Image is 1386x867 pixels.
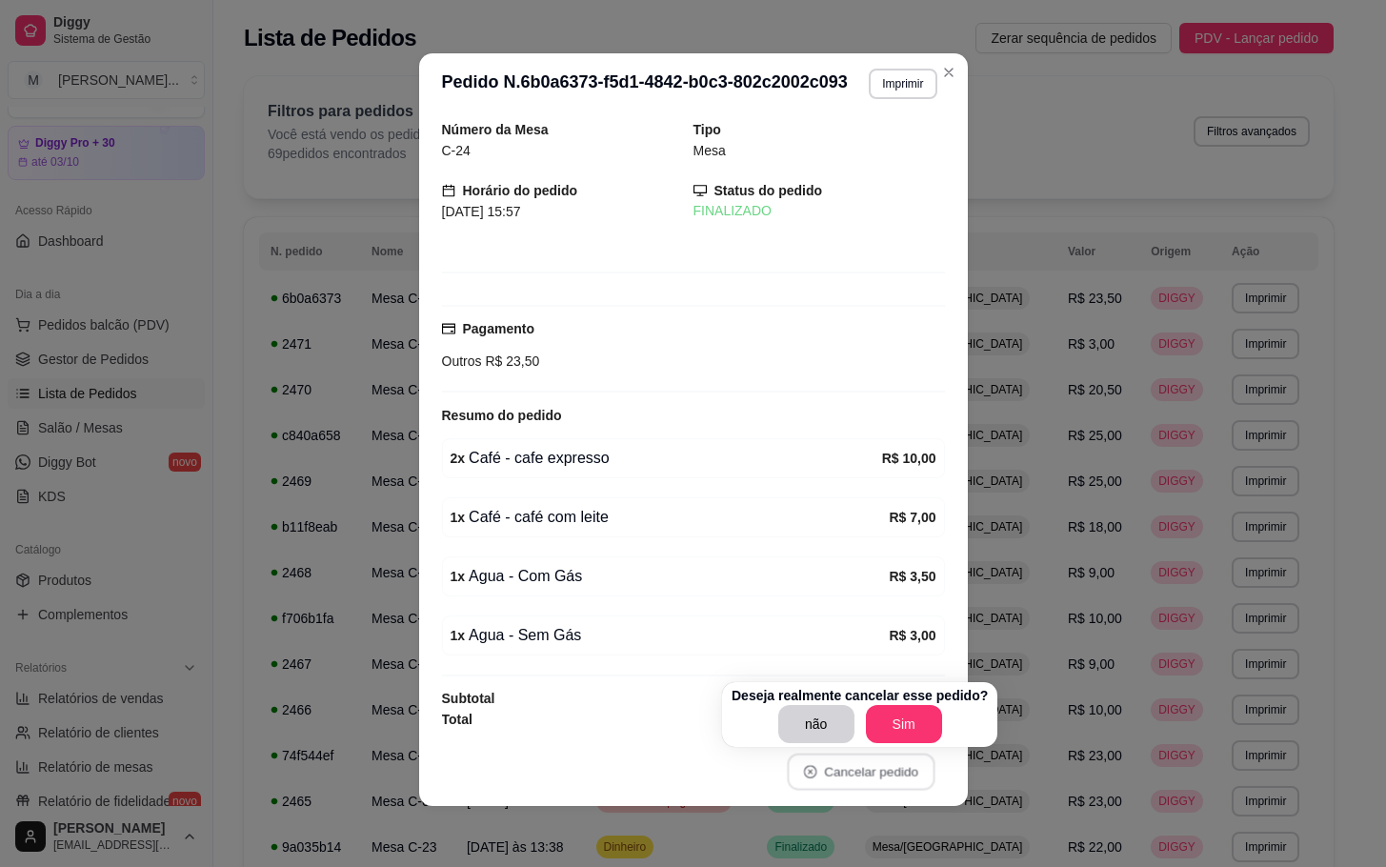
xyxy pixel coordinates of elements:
p: Deseja realmente cancelar esse pedido? [732,686,988,705]
span: [DATE] 15:57 [442,204,521,219]
div: Café - cafe expresso [451,447,882,470]
div: Agua - Sem Gás [451,624,890,647]
span: calendar [442,184,455,197]
button: Imprimir [869,69,936,99]
strong: Pagamento [463,321,534,336]
strong: Número da Mesa [442,122,549,137]
strong: R$ 3,50 [889,569,935,584]
span: desktop [693,184,707,197]
div: Agua - Com Gás [451,565,890,588]
span: credit-card [442,322,455,335]
span: C-24 [442,143,471,158]
button: Close [934,57,964,88]
strong: R$ 3,00 [889,628,935,643]
button: não [778,705,854,743]
strong: Subtotal [442,691,495,706]
strong: Status do pedido [714,183,823,198]
strong: 1 x [451,510,466,525]
strong: 2 x [451,451,466,466]
strong: R$ 7,00 [889,510,935,525]
span: Outros [442,353,482,369]
span: close-circle [803,765,816,778]
span: R$ 23,50 [482,353,540,369]
strong: 1 x [451,569,466,584]
span: Mesa [693,143,726,158]
strong: R$ 10,00 [882,451,936,466]
strong: Resumo do pedido [442,408,562,423]
h3: Pedido N. 6b0a6373-f5d1-4842-b0c3-802c2002c093 [442,69,848,99]
strong: 1 x [451,628,466,643]
strong: Total [442,712,472,727]
button: close-circleCancelar pedido [787,754,934,791]
div: FINALIZADO [693,201,945,221]
button: Sim [866,705,942,743]
strong: Horário do pedido [463,183,578,198]
div: Café - café com leite [451,506,890,529]
strong: Tipo [693,122,721,137]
